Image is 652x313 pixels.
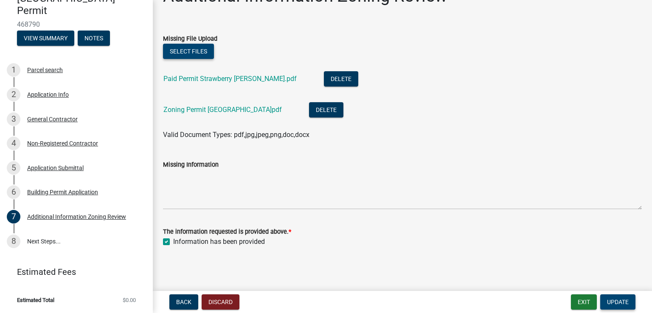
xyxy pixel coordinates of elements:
div: 7 [7,210,20,224]
wm-modal-confirm: Delete Document [309,106,343,115]
div: 3 [7,112,20,126]
div: Application Submittal [27,165,84,171]
span: Update [607,299,629,305]
button: Discard [202,294,239,310]
span: Estimated Total [17,297,54,303]
span: Valid Document Types: pdf,jpg,jpeg,png,doc,docx [163,131,309,139]
div: 1 [7,63,20,77]
a: Estimated Fees [7,263,139,280]
div: 4 [7,137,20,150]
button: Select files [163,44,214,59]
span: 468790 [17,20,136,28]
div: Building Permit Application [27,189,98,195]
div: Non-Registered Contractor [27,140,98,146]
span: $0.00 [123,297,136,303]
label: The information requested is provided above. [163,229,291,235]
wm-modal-confirm: Delete Document [324,75,358,84]
button: Delete [309,102,343,117]
button: Notes [78,31,110,46]
div: Additional Information Zoning Review [27,214,126,220]
label: Missing Information [163,162,219,168]
wm-modal-confirm: Notes [78,35,110,42]
button: Back [169,294,198,310]
button: Update [600,294,635,310]
div: 8 [7,235,20,248]
div: General Contractor [27,116,78,122]
div: 5 [7,161,20,175]
div: 6 [7,185,20,199]
div: 2 [7,88,20,101]
div: Application Info [27,92,69,98]
label: Information has been provided [173,237,265,247]
div: Parcel search [27,67,63,73]
button: Delete [324,71,358,87]
button: View Summary [17,31,74,46]
button: Exit [571,294,597,310]
a: Zoning Permit [GEOGRAPHIC_DATA]pdf [163,106,282,114]
span: Back [176,299,191,305]
wm-modal-confirm: Summary [17,35,74,42]
label: Missing File Upload [163,36,217,42]
a: Paid Permit Strawberry [PERSON_NAME].pdf [163,75,297,83]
